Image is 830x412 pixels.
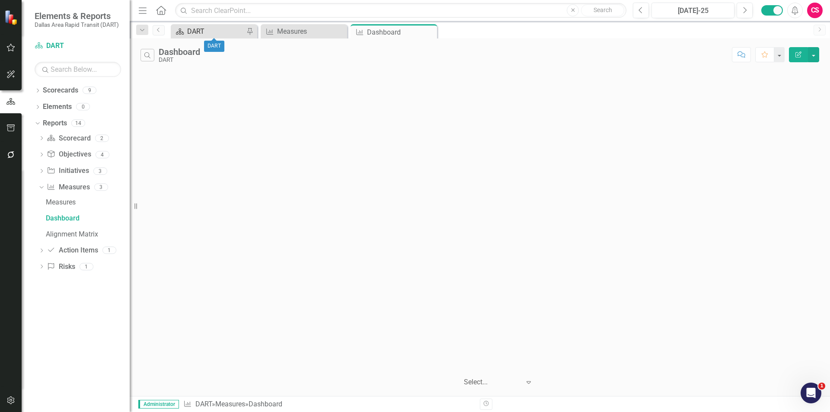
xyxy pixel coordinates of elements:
a: Measures [47,182,89,192]
span: Elements & Reports [35,11,119,21]
a: Measures [263,26,345,37]
a: Scorecard [47,134,90,144]
a: Measures [215,400,245,408]
div: Measures [46,198,130,206]
div: 9 [83,87,96,94]
a: DART [173,26,244,37]
div: Measures [277,26,345,37]
div: DART [159,57,200,63]
div: 3 [93,167,107,175]
a: Measures [44,195,130,209]
div: » » [183,399,473,409]
input: Search Below... [35,62,121,77]
a: DART [195,400,212,408]
iframe: Intercom live chat [801,383,821,403]
img: ClearPoint Strategy [4,10,19,25]
button: CS [807,3,823,18]
a: Alignment Matrix [44,227,130,241]
div: DART [187,26,244,37]
div: 1 [102,247,116,254]
a: Objectives [47,150,91,160]
small: Dallas Area Rapid Transit (DART) [35,21,119,28]
a: Initiatives [47,166,89,176]
div: DART [204,41,224,52]
div: 14 [71,119,85,127]
div: 4 [96,151,109,158]
span: Search [594,6,612,13]
span: Administrator [138,400,179,409]
button: [DATE]-25 [651,3,734,18]
div: 2 [95,134,109,142]
a: Scorecards [43,86,78,96]
input: Search ClearPoint... [175,3,626,18]
div: [DATE]-25 [654,6,731,16]
div: Dashboard [249,400,282,408]
a: Risks [47,262,75,272]
div: Alignment Matrix [46,230,130,238]
div: 0 [76,103,90,111]
span: 1 [818,383,825,390]
a: DART [35,41,121,51]
button: Search [581,4,624,16]
a: Dashboard [44,211,130,225]
a: Action Items [47,246,98,256]
a: Reports [43,118,67,128]
div: Dashboard [367,27,435,38]
div: 1 [80,263,93,270]
div: 3 [94,184,108,191]
a: Elements [43,102,72,112]
div: Dashboard [159,47,200,57]
div: Dashboard [46,214,130,222]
